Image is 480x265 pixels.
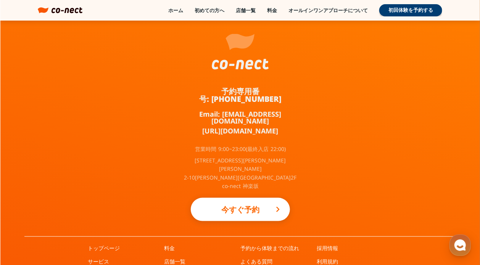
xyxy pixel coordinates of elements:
a: Email: [EMAIL_ADDRESS][DOMAIN_NAME] [183,111,298,124]
span: チャット [65,214,84,220]
a: 予約から体験までの流れ [240,244,299,252]
span: ホーム [19,213,33,219]
a: 設定 [98,202,147,221]
p: 営業時間 9:00~23:00(最終入店 22:00) [195,146,286,152]
a: ホーム [168,7,183,14]
a: 採用情報 [317,244,338,252]
i: keyboard_arrow_right [273,205,282,214]
a: [URL][DOMAIN_NAME] [203,127,279,134]
p: 今すぐ予約 [206,201,275,218]
a: 料金 [164,244,175,252]
a: 今すぐ予約keyboard_arrow_right [191,198,290,221]
span: 設定 [118,213,127,219]
a: 初めての方へ [195,7,224,14]
a: 店舗一覧 [236,7,256,14]
a: 料金 [267,7,277,14]
a: 予約専用番号: [PHONE_NUMBER] [183,88,298,103]
a: 初回体験を予約する [379,4,442,16]
a: チャット [50,202,98,221]
a: オールインワンアプローチについて [288,7,368,14]
a: ホーム [2,202,50,221]
a: トップページ [88,244,120,252]
p: [STREET_ADDRESS][PERSON_NAME][PERSON_NAME] 2-10[PERSON_NAME][GEOGRAPHIC_DATA]2F co-nect 神楽坂 [183,156,298,191]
